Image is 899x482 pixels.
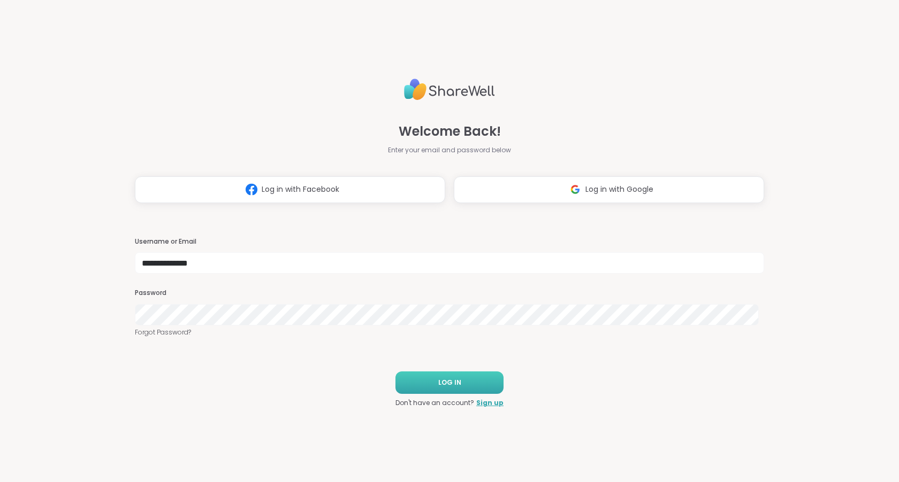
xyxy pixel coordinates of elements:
[135,289,764,298] h3: Password
[135,237,764,246] h3: Username or Email
[565,180,585,199] img: ShareWell Logomark
[395,398,474,408] span: Don't have an account?
[135,328,764,337] a: Forgot Password?
[438,378,461,387] span: LOG IN
[476,398,504,408] a: Sign up
[388,145,511,155] span: Enter your email and password below
[135,176,445,203] button: Log in with Facebook
[241,180,262,199] img: ShareWell Logomark
[404,74,495,105] img: ShareWell Logo
[262,184,339,195] span: Log in with Facebook
[454,176,764,203] button: Log in with Google
[395,371,504,394] button: LOG IN
[585,184,653,195] span: Log in with Google
[399,122,501,141] span: Welcome Back!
